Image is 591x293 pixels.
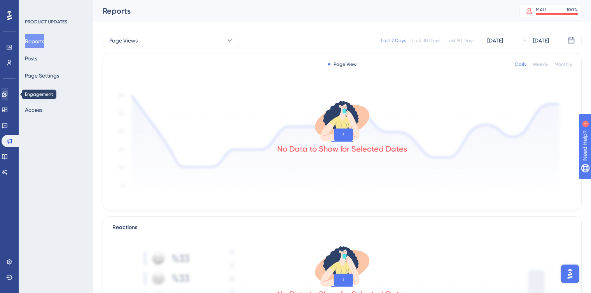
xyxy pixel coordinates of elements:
div: MAU [536,7,546,13]
div: No Data to Show for Selected Dates [277,143,407,154]
div: Weekly [533,61,548,67]
button: Access [25,103,42,117]
span: Page Views [109,36,138,45]
div: 1 [54,4,56,10]
button: Reports [25,34,44,48]
div: PRODUCT UPDATES [25,19,67,25]
div: Reactions [112,223,572,232]
div: [DATE] [533,36,549,45]
button: Posts [25,51,37,65]
div: Reports [103,5,500,16]
button: Domain [25,86,44,100]
div: Last 30 Days [412,37,440,44]
div: Last 7 Days [381,37,406,44]
div: Daily [515,61,526,67]
span: Need Help? [18,2,49,11]
div: Page View [328,61,357,67]
button: Page Settings [25,69,59,83]
div: 100 % [567,7,578,13]
div: Monthly [554,61,572,67]
button: Page Views [103,33,240,48]
iframe: UserGuiding AI Assistant Launcher [558,262,582,286]
div: Last 90 Days [446,37,474,44]
div: [DATE] [487,36,503,45]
